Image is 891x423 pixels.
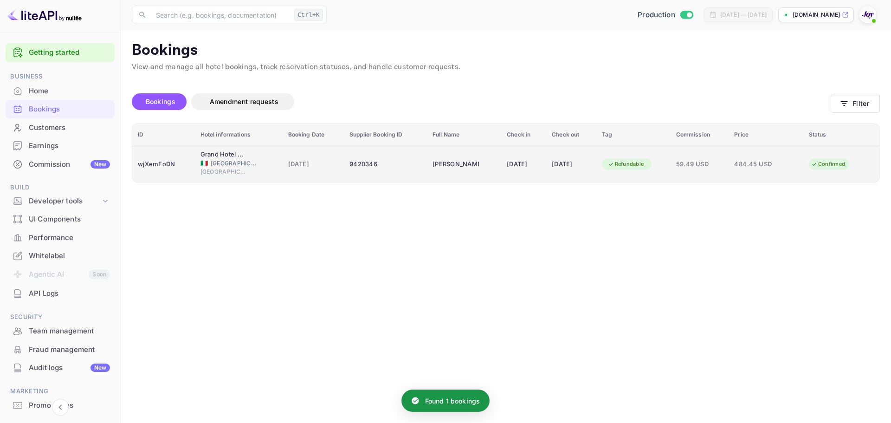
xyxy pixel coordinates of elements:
[210,98,278,105] span: Amendment requests
[29,86,110,97] div: Home
[6,322,115,340] div: Team management
[6,386,115,397] span: Marketing
[138,157,189,172] div: wjXemFoDN
[146,98,175,105] span: Bookings
[349,157,421,172] div: 9420346
[52,399,69,416] button: Collapse navigation
[29,196,101,207] div: Developer tools
[729,124,803,146] th: Price
[288,159,339,169] span: [DATE]
[200,150,247,159] div: Grand Hotel Castrocaro Longlife Formula
[29,159,110,170] div: Commission
[6,137,115,155] div: Earnings
[150,6,291,24] input: Search (e.g. bookings, documentation)
[425,396,480,406] p: Found 1 bookings
[638,10,675,20] span: Production
[6,119,115,136] a: Customers
[6,82,115,100] div: Home
[6,72,115,82] span: Business
[676,159,723,169] span: 59.49 USD
[6,359,115,376] a: Audit logsNew
[29,123,110,133] div: Customers
[6,247,115,264] a: Whitelabel
[6,397,115,414] a: Promo codes
[29,233,110,243] div: Performance
[6,137,115,154] a: Earnings
[552,157,590,172] div: [DATE]
[602,158,650,170] div: Refundable
[6,210,115,228] div: UI Components
[546,124,596,146] th: Check out
[29,141,110,151] div: Earnings
[29,104,110,115] div: Bookings
[6,156,115,173] a: CommissionNew
[634,10,697,20] div: Switch to Sandbox mode
[132,93,831,110] div: account-settings tabs
[860,7,875,22] img: With Joy
[6,229,115,246] a: Performance
[7,7,82,22] img: LiteAPI logo
[596,124,671,146] th: Tag
[6,359,115,377] div: Audit logsNew
[294,9,323,21] div: Ctrl+K
[200,168,247,176] span: [GEOGRAPHIC_DATA]
[6,210,115,228] a: UI Components
[29,251,110,261] div: Whitelabel
[195,124,283,146] th: Hotel informations
[6,312,115,322] span: Security
[831,94,880,113] button: Filter
[132,124,879,182] table: booking table
[720,11,767,19] div: [DATE] — [DATE]
[29,345,110,355] div: Fraud management
[433,157,479,172] div: Philip Hammerstein
[90,160,110,169] div: New
[6,100,115,117] a: Bookings
[6,156,115,174] div: CommissionNew
[132,124,195,146] th: ID
[734,159,781,169] span: 484.45 USD
[283,124,344,146] th: Booking Date
[6,285,115,302] a: API Logs
[507,157,541,172] div: [DATE]
[427,124,501,146] th: Full Name
[29,326,110,337] div: Team management
[805,158,851,170] div: Confirmed
[29,214,110,225] div: UI Components
[6,193,115,209] div: Developer tools
[200,160,208,166] span: Italy
[671,124,729,146] th: Commission
[6,100,115,118] div: Bookings
[6,341,115,359] div: Fraud management
[793,11,840,19] p: [DOMAIN_NAME]
[6,82,115,99] a: Home
[344,124,427,146] th: Supplier Booking ID
[6,229,115,247] div: Performance
[6,119,115,137] div: Customers
[29,400,110,411] div: Promo codes
[6,182,115,193] span: Build
[29,363,110,373] div: Audit logs
[6,247,115,265] div: Whitelabel
[29,288,110,299] div: API Logs
[29,47,110,58] a: Getting started
[6,285,115,303] div: API Logs
[211,159,257,168] span: [GEOGRAPHIC_DATA]
[6,322,115,339] a: Team management
[90,364,110,372] div: New
[6,43,115,62] div: Getting started
[132,62,880,73] p: View and manage all hotel bookings, track reservation statuses, and handle customer requests.
[6,341,115,358] a: Fraud management
[803,124,879,146] th: Status
[132,41,880,60] p: Bookings
[501,124,546,146] th: Check in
